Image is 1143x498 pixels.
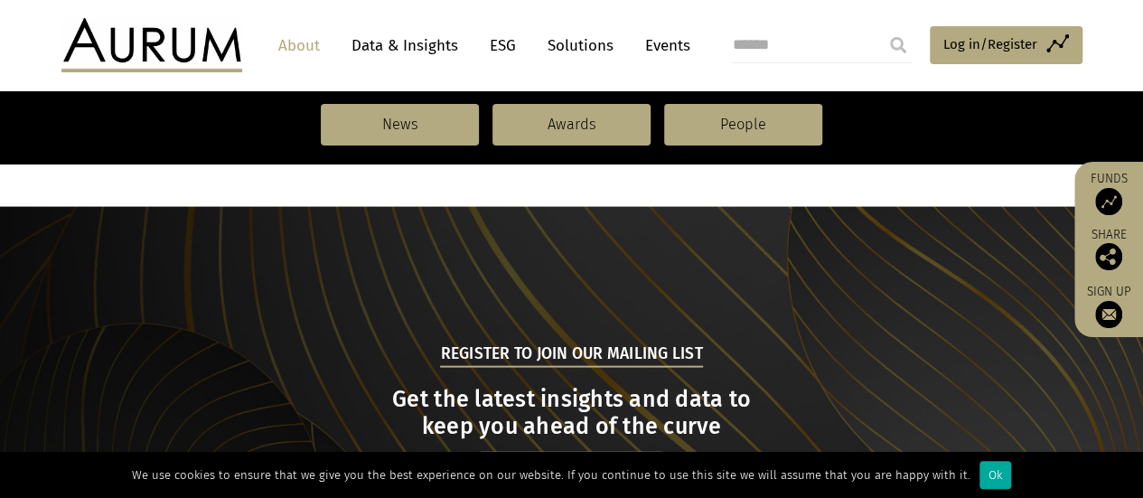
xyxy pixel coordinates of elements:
[269,29,329,62] a: About
[636,29,690,62] a: Events
[1095,243,1122,270] img: Share this post
[492,104,651,146] a: Awards
[342,29,467,62] a: Data & Insights
[481,29,525,62] a: ESG
[1095,301,1122,328] img: Sign up to our newsletter
[1095,188,1122,215] img: Access Funds
[1083,171,1134,215] a: Funds
[1083,284,1134,328] a: Sign up
[880,27,916,63] input: Submit
[440,343,702,368] h5: Register to join our mailing list
[321,104,479,146] a: News
[63,386,1080,440] h3: Get the latest insights and data to keep you ahead of the curve
[61,18,242,72] img: Aurum
[539,29,623,62] a: Solutions
[1083,229,1134,270] div: Share
[943,33,1037,55] span: Log in/Register
[979,461,1011,489] div: Ok
[930,26,1082,64] a: Log in/Register
[664,104,822,146] a: People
